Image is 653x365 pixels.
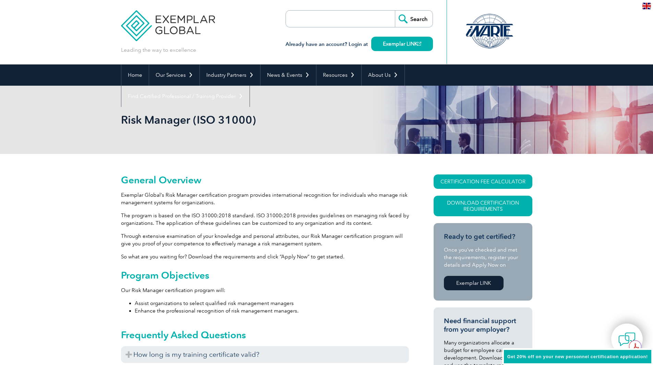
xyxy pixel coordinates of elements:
p: Exemplar Global’s Risk Manager certification program provides international recognition for indiv... [121,191,409,206]
a: Resources [316,64,361,86]
a: Home [121,64,149,86]
input: Search [395,11,433,27]
a: Exemplar LINK [444,276,504,290]
a: Our Services [149,64,199,86]
h3: Need financial support from your employer? [444,317,522,334]
img: en [642,3,651,9]
h3: Already have an account? Login at [286,40,433,49]
h3: Ready to get certified? [444,232,522,241]
li: Assist organizations to select qualified risk management managers [135,300,409,307]
a: Industry Partners [200,64,260,86]
span: Get 20% off on your new personnel certification application! [507,354,648,359]
p: Our Risk Manager certification program will: [121,287,409,294]
a: About Us [362,64,404,86]
a: CERTIFICATION FEE CALCULATOR [434,174,532,189]
img: contact-chat.png [618,331,636,348]
p: Once you’ve checked and met the requirements, register your details and Apply Now on [444,246,522,269]
h2: Frequently Asked Questions [121,329,409,340]
a: Find Certified Professional / Training Provider [121,86,250,107]
a: News & Events [261,64,316,86]
li: Enhance the professional recognition of risk management managers. [135,307,409,315]
h3: How long is my training certificate valid? [121,346,409,363]
h2: General Overview [121,174,409,185]
h2: Program Objectives [121,270,409,281]
p: Through extensive examination of your knowledge and personal attributes, our Risk Manager certifi... [121,232,409,247]
p: Leading the way to excellence [121,46,196,54]
h1: Risk Manager (ISO 31000) [121,113,384,126]
img: open_square.png [418,42,421,46]
a: Exemplar LINK [371,37,433,51]
a: Download Certification Requirements [434,196,532,216]
p: So what are you waiting for? Download the requirements and click “Apply Now” to get started. [121,253,409,260]
p: The program is based on the ISO 31000:2018 standard. ISO 31000:2018 provides guidelines on managi... [121,212,409,227]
